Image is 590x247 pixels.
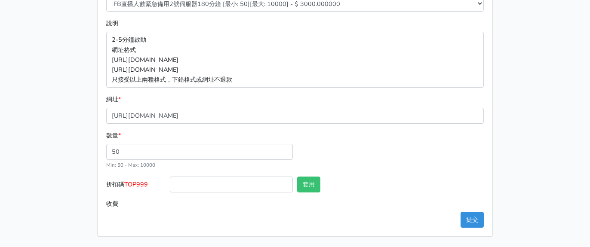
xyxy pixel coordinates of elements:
[106,131,121,140] label: 數量
[106,32,484,87] p: 2-5分鐘啟動 網址格式 [URL][DOMAIN_NAME] [URL][DOMAIN_NAME] 只接受以上兩種格式，下錯格式或網址不退款
[104,177,168,196] label: 折扣碼
[106,95,121,104] label: 網址
[106,108,484,124] input: 格式為https://www.facebook.com/topfblive/videos/123456789/
[106,162,155,168] small: Min: 50 - Max: 10000
[461,212,484,228] button: 提交
[104,196,168,212] label: 收費
[106,18,118,28] label: 說明
[124,180,148,189] span: TOP999
[297,177,320,192] button: 套用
